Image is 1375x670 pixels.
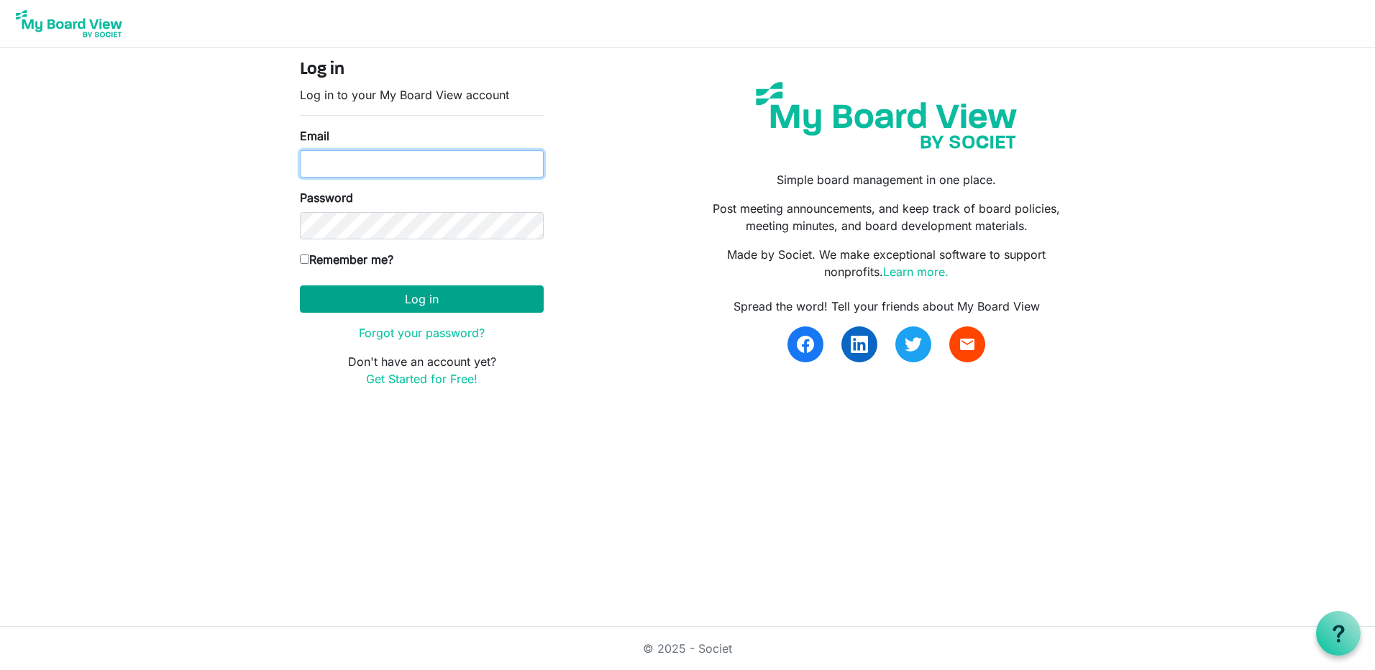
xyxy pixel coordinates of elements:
[300,285,544,313] button: Log in
[366,372,478,386] a: Get Started for Free!
[851,336,868,353] img: linkedin.svg
[905,336,922,353] img: twitter.svg
[300,251,393,268] label: Remember me?
[300,353,544,387] p: Don't have an account yet?
[300,127,329,144] label: Email
[698,246,1075,280] p: Made by Societ. We make exceptional software to support nonprofits.
[300,254,309,264] input: Remember me?
[698,298,1075,315] div: Spread the word! Tell your friends about My Board View
[300,189,353,206] label: Password
[300,86,544,104] p: Log in to your My Board View account
[745,71,1028,160] img: my-board-view-societ.svg
[698,200,1075,234] p: Post meeting announcements, and keep track of board policies, meeting minutes, and board developm...
[883,265,949,279] a: Learn more.
[949,326,985,362] a: email
[12,6,127,42] img: My Board View Logo
[359,326,485,340] a: Forgot your password?
[797,336,814,353] img: facebook.svg
[959,336,976,353] span: email
[698,171,1075,188] p: Simple board management in one place.
[643,641,732,656] a: © 2025 - Societ
[300,60,544,81] h4: Log in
